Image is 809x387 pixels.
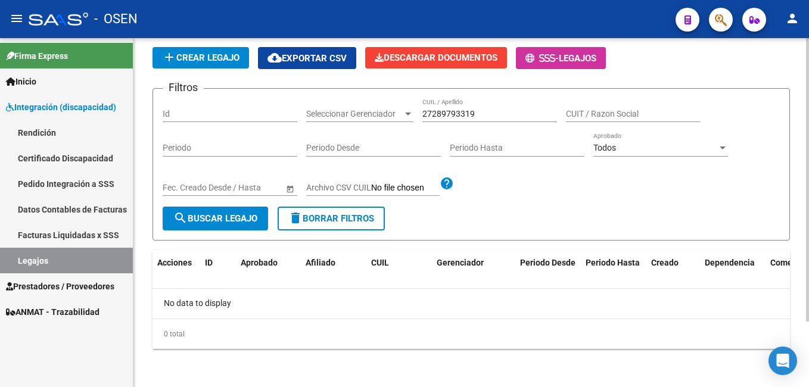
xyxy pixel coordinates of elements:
[216,183,275,193] input: Fecha fin
[593,143,616,152] span: Todos
[173,213,257,224] span: Buscar Legajo
[306,109,403,119] span: Seleccionar Gerenciador
[366,250,432,289] datatable-header-cell: CUIL
[163,79,204,96] h3: Filtros
[288,213,374,224] span: Borrar Filtros
[301,250,366,289] datatable-header-cell: Afiliado
[700,250,766,289] datatable-header-cell: Dependencia
[375,52,497,63] span: Descargar Documentos
[581,250,646,289] datatable-header-cell: Periodo Hasta
[153,289,790,319] div: No data to display
[200,250,236,289] datatable-header-cell: ID
[278,207,385,230] button: Borrar Filtros
[365,47,507,68] button: Descargar Documentos
[173,211,188,225] mat-icon: search
[153,250,200,289] datatable-header-cell: Acciones
[241,258,278,267] span: Aprobado
[768,347,797,375] div: Open Intercom Messenger
[371,183,440,193] input: Archivo CSV CUIL
[288,211,303,225] mat-icon: delete
[258,47,356,69] button: Exportar CSV
[705,258,755,267] span: Dependencia
[515,250,581,289] datatable-header-cell: Periodo Desde
[520,258,575,267] span: Periodo Desde
[10,11,24,26] mat-icon: menu
[516,47,606,69] button: -Legajos
[432,250,515,289] datatable-header-cell: Gerenciador
[586,258,640,267] span: Periodo Hasta
[525,53,559,64] span: -
[162,52,239,63] span: Crear Legajo
[559,53,596,64] span: Legajos
[646,250,700,289] datatable-header-cell: Creado
[306,183,371,192] span: Archivo CSV CUIL
[440,176,454,191] mat-icon: help
[205,258,213,267] span: ID
[162,50,176,64] mat-icon: add
[163,207,268,230] button: Buscar Legajo
[437,258,484,267] span: Gerenciador
[306,258,335,267] span: Afiliado
[6,280,114,293] span: Prestadores / Proveedores
[785,11,799,26] mat-icon: person
[6,101,116,114] span: Integración (discapacidad)
[163,183,206,193] input: Fecha inicio
[267,53,347,64] span: Exportar CSV
[94,6,138,32] span: - OSEN
[153,319,790,349] div: 0 total
[267,51,282,65] mat-icon: cloud_download
[157,258,192,267] span: Acciones
[651,258,679,267] span: Creado
[6,75,36,88] span: Inicio
[153,47,249,68] button: Crear Legajo
[371,258,389,267] span: CUIL
[6,305,99,319] span: ANMAT - Trazabilidad
[284,182,296,195] button: Open calendar
[6,49,68,63] span: Firma Express
[236,250,284,289] datatable-header-cell: Aprobado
